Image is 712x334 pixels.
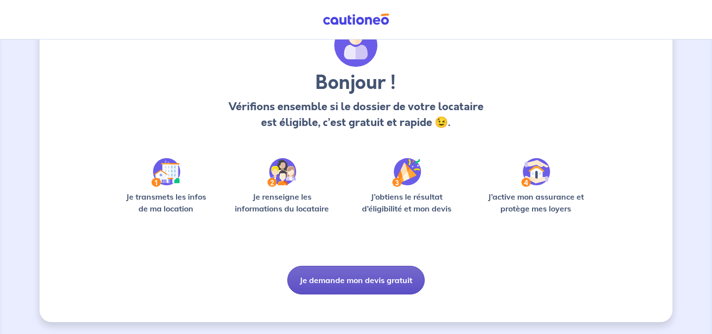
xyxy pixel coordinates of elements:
img: /static/bfff1cf634d835d9112899e6a3df1a5d/Step-4.svg [521,158,550,187]
img: archivate [334,24,378,67]
button: Je demande mon devis gratuit [287,266,425,294]
img: /static/90a569abe86eec82015bcaae536bd8e6/Step-1.svg [151,158,180,187]
p: Je renseigne les informations du locataire [229,191,335,214]
p: Je transmets les infos de ma location [119,191,213,214]
p: J’obtiens le résultat d’éligibilité et mon devis [351,191,463,214]
img: Cautioneo [319,13,393,26]
h3: Bonjour ! [225,71,486,95]
img: /static/f3e743aab9439237c3e2196e4328bba9/Step-3.svg [392,158,421,187]
p: Vérifions ensemble si le dossier de votre locataire est éligible, c’est gratuit et rapide 😉. [225,99,486,130]
img: /static/c0a346edaed446bb123850d2d04ad552/Step-2.svg [267,158,296,187]
p: J’active mon assurance et protège mes loyers [478,191,593,214]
